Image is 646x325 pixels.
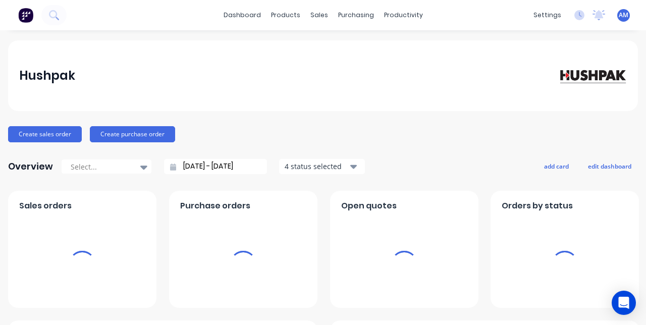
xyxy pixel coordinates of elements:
div: sales [305,8,333,23]
button: Create purchase order [90,126,175,142]
button: 4 status selected [279,159,365,174]
span: Purchase orders [180,200,250,212]
button: edit dashboard [581,159,638,173]
div: productivity [379,8,428,23]
div: Hushpak [19,66,75,86]
img: Factory [18,8,33,23]
div: Overview [8,156,53,177]
span: Sales orders [19,200,72,212]
div: settings [528,8,566,23]
span: Orders by status [502,200,573,212]
span: Open quotes [341,200,397,212]
a: dashboard [219,8,266,23]
div: purchasing [333,8,379,23]
button: Create sales order [8,126,82,142]
span: AM [619,11,628,20]
button: add card [537,159,575,173]
div: Open Intercom Messenger [612,291,636,315]
div: 4 status selected [285,161,348,172]
div: products [266,8,305,23]
img: Hushpak [556,67,627,84]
